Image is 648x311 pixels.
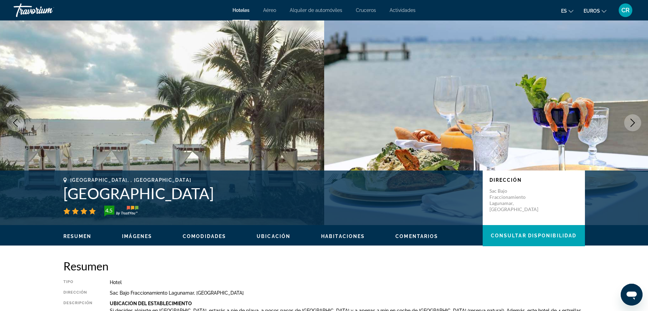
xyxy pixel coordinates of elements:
[491,233,576,238] span: Consultar disponibilidad
[232,8,250,13] a: Hoteles
[102,206,116,214] div: 4.5
[14,1,82,19] a: Travorium
[104,206,138,217] img: trustyou-badge-hor.svg
[63,280,93,285] div: Tipo
[70,177,192,183] span: [GEOGRAPHIC_DATA], , [GEOGRAPHIC_DATA]
[489,177,578,183] p: Dirección
[110,301,192,306] b: Ubicación Del Establecimiento
[183,233,226,239] button: Comodidades
[122,233,152,239] button: Imágenes
[110,290,585,296] div: Sac Bajo Fraccionamiento Lagunamar, [GEOGRAPHIC_DATA]
[621,284,643,306] iframe: Botón para iniciar la ventana de mensajería
[263,8,276,13] a: Aéreo
[63,184,476,202] h1: [GEOGRAPHIC_DATA]
[356,8,376,13] a: Cruceros
[321,233,365,239] button: Habitaciones
[621,6,630,14] font: CR
[489,188,544,212] p: Sac Bajo Fraccionamiento Lagunamar, [GEOGRAPHIC_DATA]
[390,8,416,13] a: Actividades
[624,114,641,131] button: Next image
[395,233,438,239] button: Comentarios
[483,225,585,246] button: Consultar disponibilidad
[561,8,567,14] font: es
[63,259,585,273] h2: Resumen
[290,8,342,13] a: Alquiler de automóviles
[561,6,573,16] button: Cambiar idioma
[7,114,24,131] button: Previous image
[584,6,606,16] button: Cambiar moneda
[63,233,92,239] button: Resumen
[584,8,600,14] font: euros
[110,280,585,285] div: Hotel
[63,290,93,296] div: Dirección
[257,233,290,239] button: Ubicación
[617,3,634,17] button: Menú de usuario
